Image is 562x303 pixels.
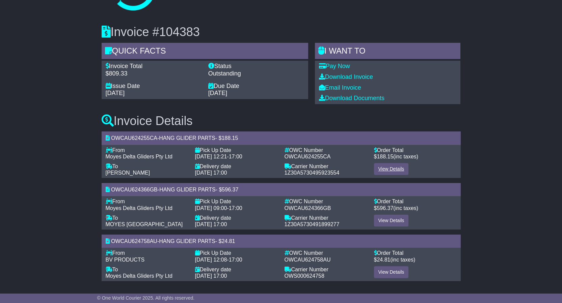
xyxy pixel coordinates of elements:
[319,73,373,80] a: Download Invoice
[106,205,172,211] span: Moyes Delta Gliders Pty Ltd
[111,135,157,141] span: OWCAU624255CA
[195,198,278,205] div: Pick Up Date
[106,170,150,176] span: [PERSON_NAME]
[195,153,278,160] div: -
[111,187,158,192] span: OWCAU624366GB
[195,273,227,279] span: [DATE] 17:00
[222,187,238,192] span: 596.37
[285,147,367,153] div: OWC Number
[285,266,367,273] div: Carrier Number
[106,90,202,97] div: [DATE]
[106,198,188,205] div: From
[195,205,278,211] div: -
[106,215,188,221] div: To
[315,43,461,61] div: I WANT to
[102,235,461,248] div: - - $
[111,238,157,244] span: OWCAU624758AU
[195,154,227,159] span: [DATE] 12:21
[195,257,227,263] span: [DATE] 12:08
[285,170,340,176] span: 1Z30A5730495923554
[195,266,278,273] div: Delivery date
[374,163,409,175] a: View Details
[106,83,202,90] div: Issue Date
[106,221,183,227] span: MOYES [GEOGRAPHIC_DATA]
[159,238,215,244] span: HANG GLIDER PARTS
[106,154,172,159] span: Moyes Delta Gliders Pty Ltd
[377,154,393,159] span: 188.15
[102,43,308,61] div: Quick Facts
[374,198,457,205] div: Order Total
[377,257,390,263] span: 24.81
[97,295,195,301] span: © One World Courier 2025. All rights reserved.
[229,257,242,263] span: 17:00
[106,163,188,170] div: To
[159,135,215,141] span: HANG GLIDER PARTS
[106,266,188,273] div: To
[229,205,242,211] span: 17:00
[374,250,457,256] div: Order Total
[374,205,457,211] div: $ (inc taxes)
[195,250,278,256] div: Pick Up Date
[285,215,367,221] div: Carrier Number
[102,131,461,145] div: - - $
[374,147,457,153] div: Order Total
[208,63,304,70] div: Status
[195,163,278,170] div: Delivery date
[106,63,202,70] div: Invoice Total
[106,257,145,263] span: BV PRODUCTS
[195,256,278,263] div: -
[285,250,367,256] div: OWC Number
[229,154,242,159] span: 17:00
[221,135,238,141] span: 188.15
[106,70,202,78] div: $809.33
[374,256,457,263] div: $ (inc taxes)
[208,83,304,90] div: Due Date
[195,215,278,221] div: Delivery date
[208,70,304,78] div: Outstanding
[285,163,367,170] div: Carrier Number
[319,63,350,69] a: Pay Now
[195,205,227,211] span: [DATE] 09:00
[221,238,235,244] span: 24.81
[102,183,461,196] div: - - $
[285,273,324,279] span: OWS000624758
[195,221,227,227] span: [DATE] 17:00
[195,170,227,176] span: [DATE] 17:00
[319,95,384,101] a: Download Documents
[377,205,393,211] span: 596.37
[106,250,188,256] div: From
[285,198,367,205] div: OWC Number
[374,153,457,160] div: $ (inc taxes)
[159,187,216,192] span: HANG GLIDER PARTS
[374,215,409,226] a: View Details
[285,221,340,227] span: 1Z30A5730491899277
[102,114,461,128] h3: Invoice Details
[374,266,409,278] a: View Details
[319,84,361,91] a: Email Invoice
[106,273,172,279] span: Moyes Delta Gliders Pty Ltd
[102,25,461,39] h3: Invoice #104383
[195,147,278,153] div: Pick Up Date
[285,257,331,263] span: OWCAU624758AU
[285,205,331,211] span: OWCAU624366GB
[208,90,304,97] div: [DATE]
[106,147,188,153] div: From
[285,154,331,159] span: OWCAU624255CA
